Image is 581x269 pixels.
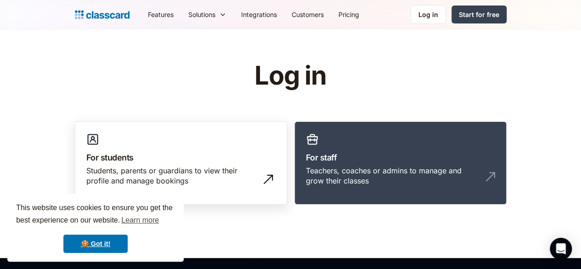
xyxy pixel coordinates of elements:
[86,166,257,186] div: Students, parents or guardians to view their profile and manage bookings
[188,10,215,19] div: Solutions
[550,238,572,260] div: Open Intercom Messenger
[63,235,128,253] a: dismiss cookie message
[16,202,175,227] span: This website uses cookies to ensure you get the best experience on our website.
[331,4,367,25] a: Pricing
[141,4,181,25] a: Features
[294,121,507,205] a: For staffTeachers, coaches or admins to manage and grow their classes
[120,213,160,227] a: learn more about cookies
[459,10,499,19] div: Start for free
[306,166,477,186] div: Teachers, coaches or admins to manage and grow their classes
[284,4,331,25] a: Customers
[145,62,436,90] h1: Log in
[234,4,284,25] a: Integrations
[75,8,130,21] a: home
[75,121,287,205] a: For studentsStudents, parents or guardians to view their profile and manage bookings
[451,6,507,23] a: Start for free
[7,194,184,262] div: cookieconsent
[306,151,495,164] h3: For staff
[411,5,446,24] a: Log in
[418,10,438,19] div: Log in
[181,4,234,25] div: Solutions
[86,151,276,164] h3: For students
